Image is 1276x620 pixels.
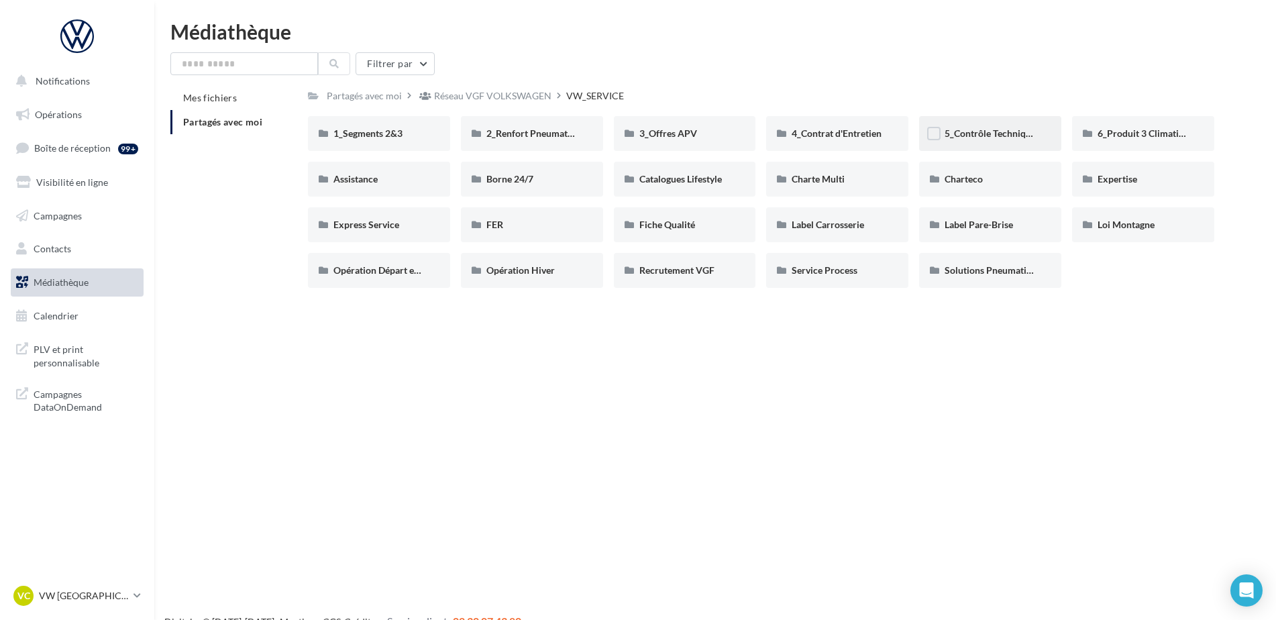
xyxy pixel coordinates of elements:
[486,127,590,139] span: 2_Renfort Pneumatiques
[486,219,503,230] span: FER
[639,127,697,139] span: 3_Offres APV
[34,310,78,321] span: Calendrier
[183,116,262,127] span: Partagés avec moi
[8,134,146,162] a: Boîte de réception99+
[333,264,460,276] span: Opération Départ en Vacances
[34,209,82,221] span: Campagnes
[486,173,533,185] span: Borne 24/7
[792,219,864,230] span: Label Carrosserie
[8,268,146,297] a: Médiathèque
[333,173,378,185] span: Assistance
[8,101,146,129] a: Opérations
[639,219,695,230] span: Fiche Qualité
[8,67,141,95] button: Notifications
[34,243,71,254] span: Contacts
[8,235,146,263] a: Contacts
[8,380,146,419] a: Campagnes DataOnDemand
[792,173,845,185] span: Charte Multi
[792,127,882,139] span: 4_Contrat d'Entretien
[11,583,144,609] a: VC VW [GEOGRAPHIC_DATA]
[486,264,555,276] span: Opération Hiver
[333,127,403,139] span: 1_Segments 2&3
[118,144,138,154] div: 99+
[945,127,1062,139] span: 5_Contrôle Technique offert
[183,92,237,103] span: Mes fichiers
[8,302,146,330] a: Calendrier
[327,89,402,103] div: Partagés avec moi
[34,142,111,154] span: Boîte de réception
[792,264,857,276] span: Service Process
[8,335,146,374] a: PLV et print personnalisable
[34,385,138,414] span: Campagnes DataOnDemand
[170,21,1260,42] div: Médiathèque
[36,75,90,87] span: Notifications
[1098,127,1204,139] span: 6_Produit 3 Climatisation
[34,276,89,288] span: Médiathèque
[945,264,1046,276] span: Solutions Pneumatiques
[1230,574,1263,607] div: Open Intercom Messenger
[17,589,30,603] span: VC
[1098,219,1155,230] span: Loi Montagne
[35,109,82,120] span: Opérations
[34,340,138,369] span: PLV et print personnalisable
[356,52,435,75] button: Filtrer par
[1098,173,1137,185] span: Expertise
[8,168,146,197] a: Visibilité en ligne
[39,589,128,603] p: VW [GEOGRAPHIC_DATA]
[333,219,399,230] span: Express Service
[434,89,551,103] div: Réseau VGF VOLKSWAGEN
[8,202,146,230] a: Campagnes
[945,219,1013,230] span: Label Pare-Brise
[945,173,983,185] span: Charteco
[566,89,624,103] div: VW_SERVICE
[639,264,714,276] span: Recrutement VGF
[36,176,108,188] span: Visibilité en ligne
[639,173,722,185] span: Catalogues Lifestyle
